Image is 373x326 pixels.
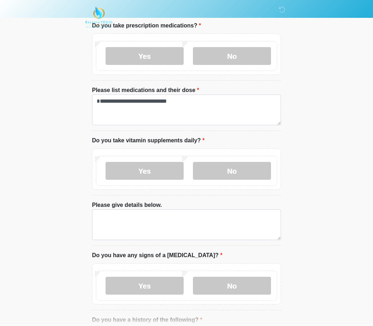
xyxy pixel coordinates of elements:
label: No [193,47,271,65]
label: Do you take vitamin supplements daily? [92,136,205,145]
label: Please list medications and their dose [92,86,199,95]
img: Restore YOUth Med Spa Logo [85,5,112,29]
label: Do you have a history of the following? [92,316,202,324]
label: No [193,162,271,180]
label: Do you have any signs of a [MEDICAL_DATA]? [92,251,223,260]
label: Please give details below. [92,201,162,209]
label: Yes [106,47,184,65]
label: Yes [106,162,184,180]
label: No [193,277,271,295]
label: Yes [106,277,184,295]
